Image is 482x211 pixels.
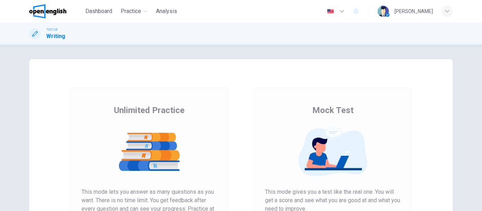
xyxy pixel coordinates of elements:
[156,7,177,15] span: Analysis
[378,6,389,17] img: Profile picture
[153,5,180,18] button: Analysis
[83,5,115,18] button: Dashboard
[85,7,112,15] span: Dashboard
[46,27,58,32] span: TOEFL®
[114,105,185,116] span: Unlimited Practice
[121,7,141,15] span: Practice
[394,7,433,15] div: [PERSON_NAME]
[312,105,354,116] span: Mock Test
[29,4,83,18] a: OpenEnglish logo
[46,32,65,41] h1: Writing
[29,4,66,18] img: OpenEnglish logo
[118,5,150,18] button: Practice
[326,9,335,14] img: en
